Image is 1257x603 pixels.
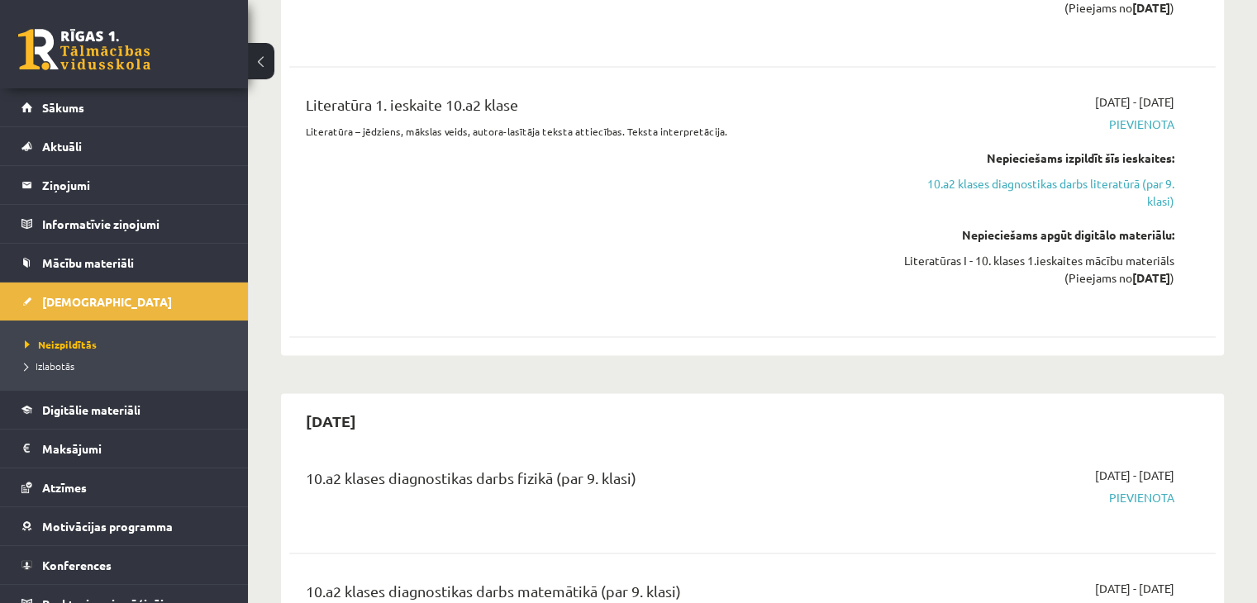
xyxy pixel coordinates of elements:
div: Literatūras I - 10. klases 1.ieskaites mācību materiāls (Pieejams no ) [902,252,1174,287]
a: Atzīmes [21,468,227,506]
a: Ziņojumi [21,166,227,204]
span: Pievienota [902,116,1174,133]
a: Rīgas 1. Tālmācības vidusskola [18,29,150,70]
span: Neizpildītās [25,338,97,351]
a: Sākums [21,88,227,126]
div: Nepieciešams izpildīt šīs ieskaites: [902,150,1174,167]
a: Digitālie materiāli [21,391,227,429]
legend: Ziņojumi [42,166,227,204]
a: Informatīvie ziņojumi [21,205,227,243]
span: Sākums [42,100,84,115]
a: Izlabotās [25,358,231,373]
p: Literatūra – jēdziens, mākslas veids, autora-lasītāja teksta attiecības. Teksta interpretācija. [306,124,877,139]
h2: [DATE] [289,401,373,440]
div: Literatūra 1. ieskaite 10.a2 klase [306,93,877,124]
span: Atzīmes [42,480,87,495]
span: Mācību materiāli [42,255,134,270]
span: Izlabotās [25,359,74,373]
span: [DATE] - [DATE] [1095,93,1174,111]
a: Aktuāli [21,127,227,165]
a: Konferences [21,546,227,584]
a: [DEMOGRAPHIC_DATA] [21,283,227,320]
div: 10.a2 klases diagnostikas darbs fizikā (par 9. klasi) [306,467,877,497]
legend: Maksājumi [42,430,227,468]
strong: [DATE] [1132,270,1170,285]
a: Neizpildītās [25,337,231,352]
span: [DATE] - [DATE] [1095,467,1174,484]
span: Konferences [42,558,112,572]
div: Nepieciešams apgūt digitālo materiālu: [902,226,1174,244]
span: [DEMOGRAPHIC_DATA] [42,294,172,309]
span: Motivācijas programma [42,519,173,534]
a: Maksājumi [21,430,227,468]
span: Digitālie materiāli [42,402,140,417]
a: Motivācijas programma [21,507,227,545]
a: 10.a2 klases diagnostikas darbs literatūrā (par 9. klasi) [902,175,1174,210]
span: Aktuāli [42,139,82,154]
legend: Informatīvie ziņojumi [42,205,227,243]
span: Pievienota [902,489,1174,506]
span: [DATE] - [DATE] [1095,580,1174,597]
a: Mācību materiāli [21,244,227,282]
